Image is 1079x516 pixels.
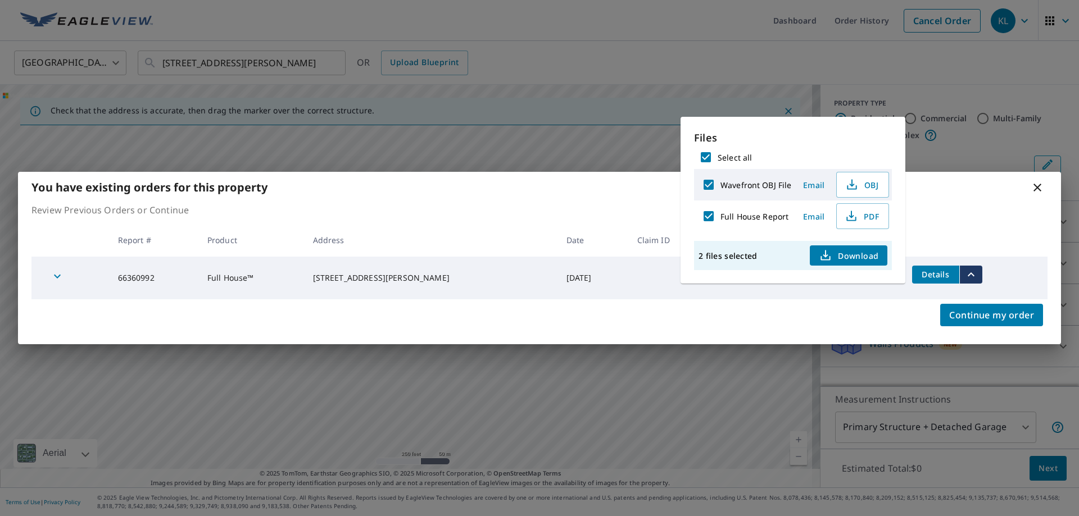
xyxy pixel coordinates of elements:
b: You have existing orders for this property [31,180,268,195]
span: Download [819,249,878,262]
label: Select all [718,152,752,163]
div: [STREET_ADDRESS][PERSON_NAME] [313,272,548,284]
td: Full House™ [198,257,304,299]
button: Email [796,208,832,225]
td: 66360992 [109,257,198,299]
button: Download [810,245,887,266]
span: OBJ [844,178,879,191]
th: Claim ID [628,223,711,257]
button: detailsBtn-66360992 [912,266,959,284]
span: Email [800,211,827,222]
p: Files [694,130,892,145]
p: 2 files selected [699,250,757,261]
span: Email [800,180,827,190]
span: Details [919,269,953,280]
span: PDF [844,209,879,223]
th: Address [304,223,557,257]
button: PDF [836,203,889,229]
button: Email [796,176,832,194]
button: OBJ [836,172,889,198]
label: Full House Report [720,211,788,222]
td: [DATE] [557,257,628,299]
th: Product [198,223,304,257]
button: Continue my order [940,304,1043,326]
th: Report # [109,223,198,257]
label: Wavefront OBJ File [720,180,791,190]
p: Review Previous Orders or Continue [31,203,1048,217]
button: filesDropdownBtn-66360992 [959,266,982,284]
span: Continue my order [949,307,1034,323]
th: Date [557,223,628,257]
